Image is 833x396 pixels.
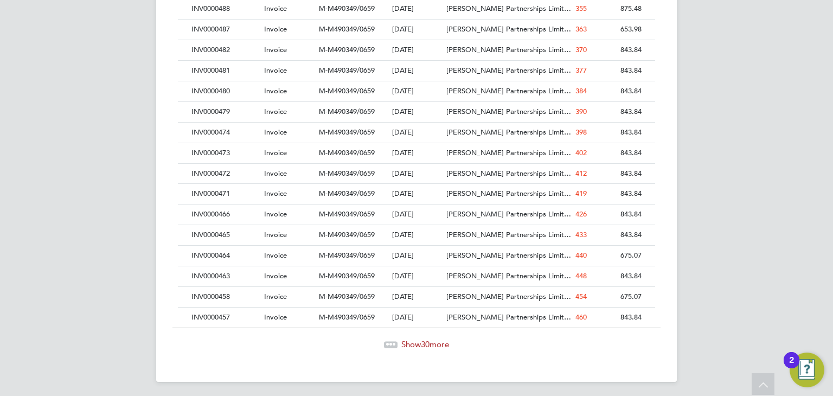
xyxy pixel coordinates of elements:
[446,292,571,301] span: [PERSON_NAME] Partnerships Limit…
[189,184,261,204] div: INV0000471
[589,164,644,184] div: 843.84
[446,251,571,260] span: [PERSON_NAME] Partnerships Limit…
[264,209,287,219] span: Invoice
[589,143,644,163] div: 843.84
[589,40,644,60] div: 843.84
[446,45,571,54] span: [PERSON_NAME] Partnerships Limit…
[389,164,444,184] div: [DATE]
[189,205,261,225] div: INV0000466
[589,102,644,122] div: 843.84
[401,339,449,349] span: Show more
[319,66,375,75] span: M-M490349/0659
[319,271,375,280] span: M-M490349/0659
[189,20,261,40] div: INV0000487
[575,148,587,157] span: 402
[319,107,375,116] span: M-M490349/0659
[264,24,287,34] span: Invoice
[319,4,375,13] span: M-M490349/0659
[446,209,571,219] span: [PERSON_NAME] Partnerships Limit…
[589,61,644,81] div: 843.84
[446,127,571,137] span: [PERSON_NAME] Partnerships Limit…
[319,312,375,322] span: M-M490349/0659
[189,246,261,266] div: INV0000464
[189,266,261,286] div: INV0000463
[389,308,444,328] div: [DATE]
[189,40,261,60] div: INV0000482
[589,123,644,143] div: 843.84
[389,40,444,60] div: [DATE]
[189,308,261,328] div: INV0000457
[189,164,261,184] div: INV0000472
[575,107,587,116] span: 390
[575,292,587,301] span: 454
[264,292,287,301] span: Invoice
[264,66,287,75] span: Invoice
[319,209,375,219] span: M-M490349/0659
[189,81,261,101] div: INV0000480
[575,4,587,13] span: 355
[790,353,824,387] button: Open Resource Center, 2 new notifications
[319,24,375,34] span: M-M490349/0659
[189,225,261,245] div: INV0000465
[389,246,444,266] div: [DATE]
[789,360,794,374] div: 2
[319,189,375,198] span: M-M490349/0659
[189,123,261,143] div: INV0000474
[446,24,571,34] span: [PERSON_NAME] Partnerships Limit…
[389,225,444,245] div: [DATE]
[319,169,375,178] span: M-M490349/0659
[389,20,444,40] div: [DATE]
[319,86,375,95] span: M-M490349/0659
[589,225,644,245] div: 843.84
[264,189,287,198] span: Invoice
[389,205,444,225] div: [DATE]
[575,127,587,137] span: 398
[446,169,571,178] span: [PERSON_NAME] Partnerships Limit…
[189,61,261,81] div: INV0000481
[589,81,644,101] div: 843.84
[389,102,444,122] div: [DATE]
[446,271,571,280] span: [PERSON_NAME] Partnerships Limit…
[575,312,587,322] span: 460
[264,107,287,116] span: Invoice
[589,20,644,40] div: 653.98
[446,189,571,198] span: [PERSON_NAME] Partnerships Limit…
[389,184,444,204] div: [DATE]
[589,308,644,328] div: 843.84
[575,45,587,54] span: 370
[446,4,571,13] span: [PERSON_NAME] Partnerships Limit…
[319,230,375,239] span: M-M490349/0659
[446,66,571,75] span: [PERSON_NAME] Partnerships Limit…
[446,86,571,95] span: [PERSON_NAME] Partnerships Limit…
[575,230,587,239] span: 433
[319,292,375,301] span: M-M490349/0659
[446,230,571,239] span: [PERSON_NAME] Partnerships Limit…
[264,169,287,178] span: Invoice
[575,251,587,260] span: 440
[389,61,444,81] div: [DATE]
[575,86,587,95] span: 384
[389,287,444,307] div: [DATE]
[589,246,644,266] div: 675.07
[264,86,287,95] span: Invoice
[264,148,287,157] span: Invoice
[389,143,444,163] div: [DATE]
[575,271,587,280] span: 448
[319,148,375,157] span: M-M490349/0659
[319,45,375,54] span: M-M490349/0659
[446,148,571,157] span: [PERSON_NAME] Partnerships Limit…
[446,312,571,322] span: [PERSON_NAME] Partnerships Limit…
[589,184,644,204] div: 843.84
[589,266,644,286] div: 843.84
[589,287,644,307] div: 675.07
[389,123,444,143] div: [DATE]
[575,169,587,178] span: 412
[575,209,587,219] span: 426
[264,230,287,239] span: Invoice
[189,143,261,163] div: INV0000473
[264,127,287,137] span: Invoice
[189,102,261,122] div: INV0000479
[575,66,587,75] span: 377
[575,189,587,198] span: 419
[319,251,375,260] span: M-M490349/0659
